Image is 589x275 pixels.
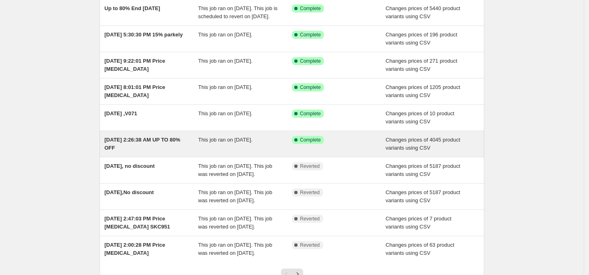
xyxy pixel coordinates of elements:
span: [DATE] 9:22:01 PM Price [MEDICAL_DATA] [104,58,165,72]
span: This job ran on [DATE]. This job was reverted on [DATE]. [198,163,272,177]
span: This job ran on [DATE]. [198,32,253,38]
span: Complete [300,5,321,12]
span: Changes prices of 4045 product variants using CSV [386,137,460,151]
span: This job ran on [DATE]. [198,110,253,116]
span: Changes prices of 271 product variants using CSV [386,58,457,72]
span: Changes prices of 5187 product variants using CSV [386,163,460,177]
span: Changes prices of 1205 product variants using CSV [386,84,460,98]
span: Reverted [300,189,320,196]
span: Complete [300,110,321,117]
span: Changes prices of 5440 product variants using CSV [386,5,460,19]
span: This job ran on [DATE]. [198,137,253,143]
span: This job ran on [DATE]. This job was reverted on [DATE]. [198,216,272,230]
span: Changes prices of 63 product variants using CSV [386,242,455,256]
span: [DATE] 5:30:30 PM 15% parkely [104,32,183,38]
span: Changes prices of 196 product variants using CSV [386,32,457,46]
span: [DATE] 8:01:01 PM Price [MEDICAL_DATA] [104,84,165,98]
span: [DATE],No discount [104,189,154,195]
span: Changes prices of 10 product variants using CSV [386,110,455,125]
span: This job ran on [DATE]. This job was reverted on [DATE]. [198,189,272,203]
span: Changes prices of 7 product variants using CSV [386,216,452,230]
span: [DATE] 2:26:38 AM UP TO 80% OFF [104,137,180,151]
span: This job ran on [DATE]. [198,84,253,90]
span: Complete [300,137,321,143]
span: Complete [300,32,321,38]
span: [DATE] 2:47:03 PM Price [MEDICAL_DATA] SKC951 [104,216,170,230]
span: Reverted [300,163,320,169]
span: Changes prices of 5187 product variants using CSV [386,189,460,203]
span: Complete [300,58,321,64]
span: This job ran on [DATE]. [198,58,253,64]
span: [DATE] 2:00:28 PM Price [MEDICAL_DATA] [104,242,165,256]
span: Reverted [300,216,320,222]
span: This job ran on [DATE]. This job is scheduled to revert on [DATE]. [198,5,278,19]
span: This job ran on [DATE]. This job was reverted on [DATE]. [198,242,272,256]
span: Reverted [300,242,320,248]
span: [DATE], no discount [104,163,155,169]
span: Complete [300,84,321,91]
span: Up to 80% End [DATE] [104,5,160,11]
span: [DATE] ,V071 [104,110,137,116]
